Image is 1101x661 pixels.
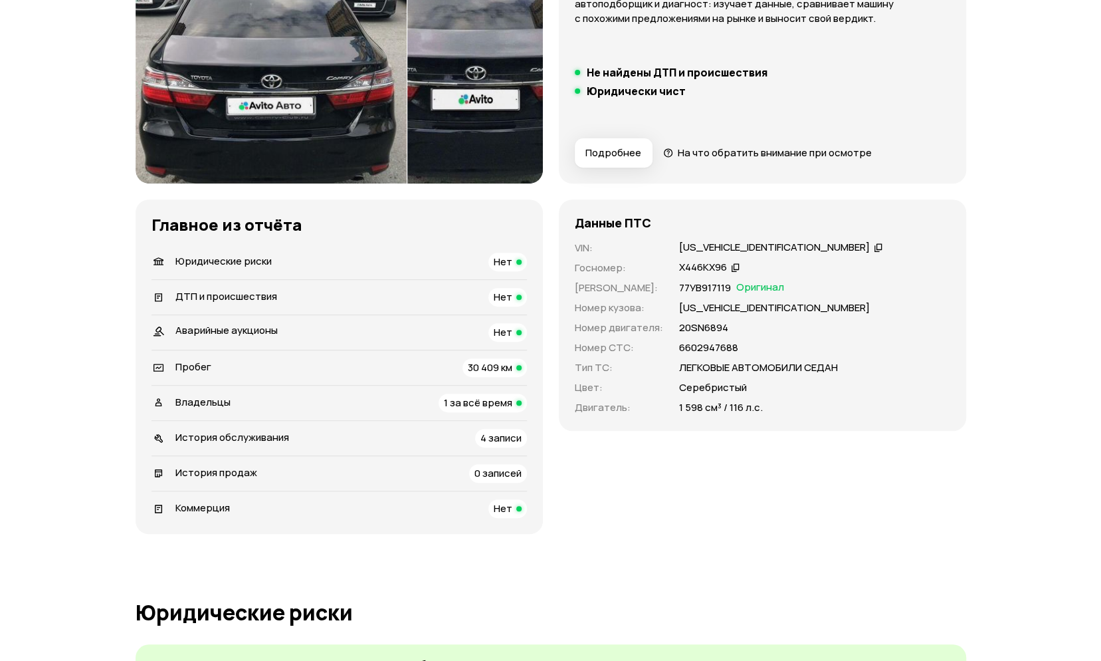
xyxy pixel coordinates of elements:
span: ДТП и происшествия [175,289,277,303]
span: Подробнее [585,146,641,160]
span: 0 записей [474,466,522,480]
p: Цвет : [575,380,663,395]
p: Тип ТС : [575,360,663,375]
span: 30 409 км [468,360,512,374]
h5: Юридически чист [587,84,686,98]
span: 1 за всё время [444,396,512,410]
h1: Юридические риски [136,600,966,624]
span: Нет [494,501,512,515]
p: 1 598 см³ / 116 л.с. [679,400,763,415]
span: Нет [494,255,512,269]
span: Коммерция [175,501,230,515]
span: Владельцы [175,395,231,409]
span: Аварийные аукционы [175,323,278,337]
div: Х446КХ96 [679,261,727,275]
span: История продаж [175,465,257,479]
h4: Данные ПТС [575,215,651,230]
span: Юридические риски [175,254,272,268]
p: VIN : [575,241,663,255]
p: 20SN6894 [679,321,728,335]
p: [US_VEHICLE_IDENTIFICATION_NUMBER] [679,301,870,315]
div: [US_VEHICLE_IDENTIFICATION_NUMBER] [679,241,870,255]
p: Двигатель : [575,400,663,415]
a: На что обратить внимание при осмотре [663,146,872,160]
span: На что обратить внимание при осмотре [677,146,871,160]
p: [PERSON_NAME] : [575,281,663,295]
span: Пробег [175,360,211,374]
p: Госномер : [575,261,663,275]
p: ЛЕГКОВЫЕ АВТОМОБИЛИ СЕДАН [679,360,838,375]
span: Оригинал [736,281,784,295]
span: Нет [494,325,512,339]
span: 4 записи [480,431,522,445]
button: Подробнее [575,138,652,168]
p: Номер двигателя : [575,321,663,335]
p: Номер кузова : [575,301,663,315]
p: 77УВ917119 [679,281,731,295]
p: Номер СТС : [575,340,663,355]
h3: Главное из отчёта [151,215,527,234]
span: История обслуживания [175,430,289,444]
p: Серебристый [679,380,747,395]
span: Нет [494,290,512,304]
h5: Не найдены ДТП и происшествия [587,66,767,79]
p: 6602947688 [679,340,738,355]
